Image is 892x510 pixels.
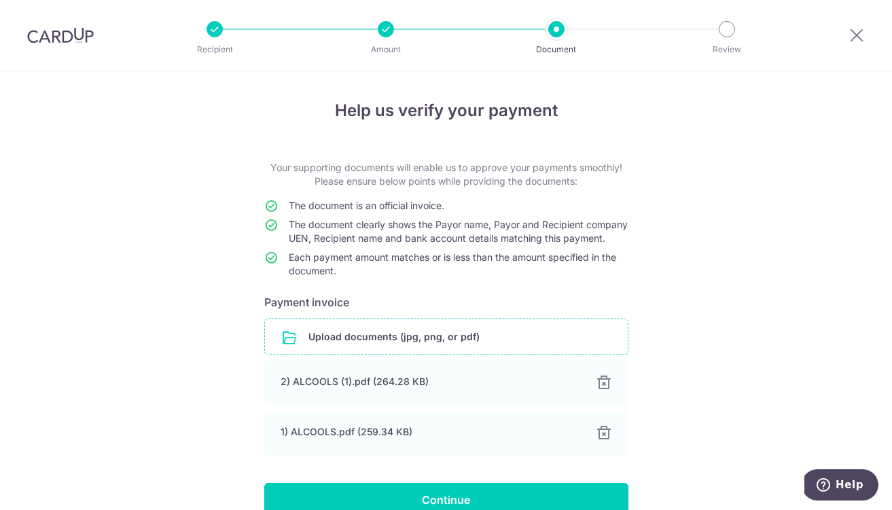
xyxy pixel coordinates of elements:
p: Amount [336,43,436,56]
h4: Help us verify your payment [264,98,628,123]
div: 2) ALCOOLS (1).pdf (264.28 KB) [281,375,579,388]
img: CardUp [27,27,94,43]
span: Each payment amount matches or is less than the amount specified in the document. [289,251,616,276]
span: The document is an official invoice. [289,200,444,211]
iframe: Opens a widget where you can find more information [804,469,878,503]
h6: Payment invoice [264,294,628,310]
p: Review [677,43,777,56]
p: Document [506,43,607,56]
p: Your supporting documents will enable us to approve your payments smoothly! Please ensure below p... [264,161,628,188]
div: Upload documents (jpg, png, or pdf) [264,318,628,355]
span: The document clearly shows the Payor name, Payor and Recipient company UEN, Recipient name and ba... [289,219,628,244]
div: 1) ALCOOLS.pdf (259.34 KB) [281,425,579,439]
p: Recipient [164,43,265,56]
